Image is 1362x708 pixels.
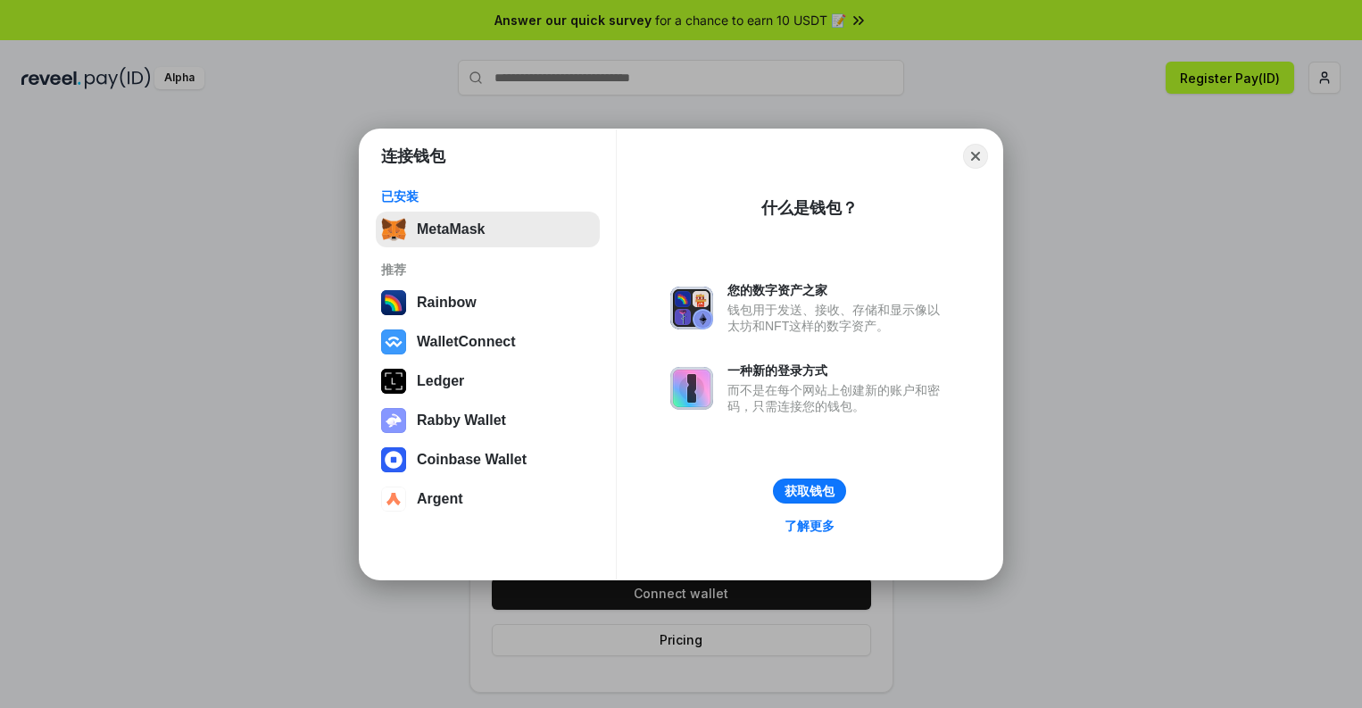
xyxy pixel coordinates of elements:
img: svg+xml,%3Csvg%20width%3D%2228%22%20height%3D%2228%22%20viewBox%3D%220%200%2028%2028%22%20fill%3D... [381,487,406,512]
img: svg+xml,%3Csvg%20xmlns%3D%22http%3A%2F%2Fwww.w3.org%2F2000%2Fsvg%22%20fill%3D%22none%22%20viewBox... [381,408,406,433]
div: 什么是钱包？ [761,197,858,219]
div: 推荐 [381,262,594,278]
div: Ledger [417,373,464,389]
button: Rainbow [376,285,600,321]
img: svg+xml,%3Csvg%20fill%3D%22none%22%20height%3D%2233%22%20viewBox%3D%220%200%2035%2033%22%20width%... [381,217,406,242]
button: Rabby Wallet [376,403,600,438]
button: Coinbase Wallet [376,442,600,478]
div: MetaMask [417,221,485,237]
img: svg+xml,%3Csvg%20width%3D%2228%22%20height%3D%2228%22%20viewBox%3D%220%200%2028%2028%22%20fill%3D... [381,329,406,354]
img: svg+xml,%3Csvg%20width%3D%2228%22%20height%3D%2228%22%20viewBox%3D%220%200%2028%2028%22%20fill%3D... [381,447,406,472]
img: svg+xml,%3Csvg%20width%3D%22120%22%20height%3D%22120%22%20viewBox%3D%220%200%20120%20120%22%20fil... [381,290,406,315]
button: Argent [376,481,600,517]
div: 了解更多 [785,518,835,534]
div: Rabby Wallet [417,412,506,429]
div: 获取钱包 [785,483,835,499]
button: 获取钱包 [773,479,846,504]
div: Coinbase Wallet [417,452,527,468]
div: 已安装 [381,188,594,204]
a: 了解更多 [774,514,845,537]
div: WalletConnect [417,334,516,350]
button: Close [963,144,988,169]
h1: 连接钱包 [381,146,445,167]
div: Rainbow [417,295,477,311]
div: 一种新的登录方式 [727,362,949,379]
button: Ledger [376,363,600,399]
div: 钱包用于发送、接收、存储和显示像以太坊和NFT这样的数字资产。 [727,302,949,334]
img: svg+xml,%3Csvg%20xmlns%3D%22http%3A%2F%2Fwww.w3.org%2F2000%2Fsvg%22%20fill%3D%22none%22%20viewBox... [670,367,713,410]
div: Argent [417,491,463,507]
div: 您的数字资产之家 [727,282,949,298]
div: 而不是在每个网站上创建新的账户和密码，只需连接您的钱包。 [727,382,949,414]
button: WalletConnect [376,324,600,360]
img: svg+xml,%3Csvg%20xmlns%3D%22http%3A%2F%2Fwww.w3.org%2F2000%2Fsvg%22%20fill%3D%22none%22%20viewBox... [670,287,713,329]
img: svg+xml,%3Csvg%20xmlns%3D%22http%3A%2F%2Fwww.w3.org%2F2000%2Fsvg%22%20width%3D%2228%22%20height%3... [381,369,406,394]
button: MetaMask [376,212,600,247]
